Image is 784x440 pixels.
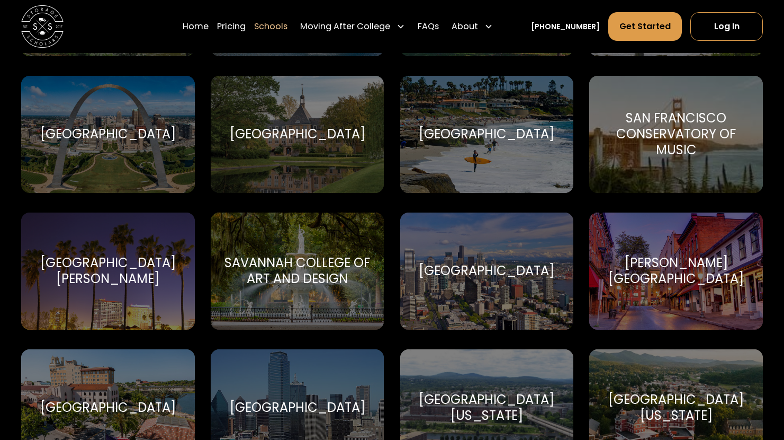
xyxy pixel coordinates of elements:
div: [GEOGRAPHIC_DATA] [40,400,176,416]
div: Savannah College of Art and Design [223,255,371,287]
a: Get Started [608,12,682,41]
div: San Francisco Conservatory of Music [602,110,750,158]
a: Go to selected school [589,76,763,193]
div: Moving After College [300,20,390,33]
a: Go to selected school [211,213,384,330]
a: Home [183,12,209,41]
div: [GEOGRAPHIC_DATA] [419,126,554,142]
a: FAQs [418,12,439,41]
a: Log In [690,12,762,41]
a: Go to selected school [400,76,574,193]
div: [PERSON_NAME][GEOGRAPHIC_DATA] [602,255,750,287]
div: About [452,20,478,33]
a: Go to selected school [21,76,195,193]
div: [GEOGRAPHIC_DATA][US_STATE] [602,392,750,424]
a: Pricing [217,12,246,41]
a: Go to selected school [589,213,763,330]
div: [GEOGRAPHIC_DATA] [40,126,176,142]
a: Schools [254,12,287,41]
a: [PHONE_NUMBER] [531,21,600,32]
div: About [447,12,497,41]
a: Go to selected school [21,213,195,330]
div: [GEOGRAPHIC_DATA][US_STATE] [413,392,561,424]
img: Storage Scholars main logo [21,5,64,48]
div: [GEOGRAPHIC_DATA] [419,263,554,279]
div: Moving After College [296,12,409,41]
div: [GEOGRAPHIC_DATA] [230,126,365,142]
a: Go to selected school [400,213,574,330]
div: [GEOGRAPHIC_DATA][PERSON_NAME] [34,255,182,287]
a: Go to selected school [211,76,384,193]
div: [GEOGRAPHIC_DATA] [230,400,365,416]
